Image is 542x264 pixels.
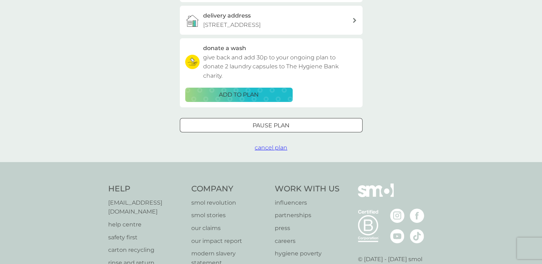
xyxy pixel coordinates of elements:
[203,53,357,80] p: give back and add 30p to your ongoing plan to donate 2 laundry capsules to The Hygiene Bank charity.
[203,11,251,20] h3: delivery address
[191,236,268,246] a: our impact report
[358,184,394,208] img: smol
[410,209,424,223] img: visit the smol Facebook page
[275,184,340,195] h4: Work With Us
[255,143,287,152] button: cancel plan
[253,121,289,130] p: Pause plan
[390,209,404,223] img: visit the smol Instagram page
[203,44,246,53] h3: donate a wash
[191,211,268,220] a: smol stories
[203,20,261,30] p: [STREET_ADDRESS]
[275,236,340,246] a: careers
[255,144,287,151] span: cancel plan
[180,118,363,132] button: Pause plan
[275,224,340,233] a: press
[275,211,340,220] a: partnerships
[185,88,293,102] button: ADD TO PLAN
[108,233,184,242] a: safety first
[191,184,268,195] h4: Company
[191,198,268,207] a: smol revolution
[219,90,259,99] p: ADD TO PLAN
[108,198,184,216] a: [EMAIL_ADDRESS][DOMAIN_NAME]
[390,229,404,243] img: visit the smol Youtube page
[410,229,424,243] img: visit the smol Tiktok page
[275,198,340,207] a: influencers
[108,220,184,229] a: help centre
[275,249,340,258] a: hygiene poverty
[108,184,184,195] h4: Help
[180,6,363,35] a: delivery address[STREET_ADDRESS]
[191,224,268,233] a: our claims
[108,245,184,255] a: carton recycling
